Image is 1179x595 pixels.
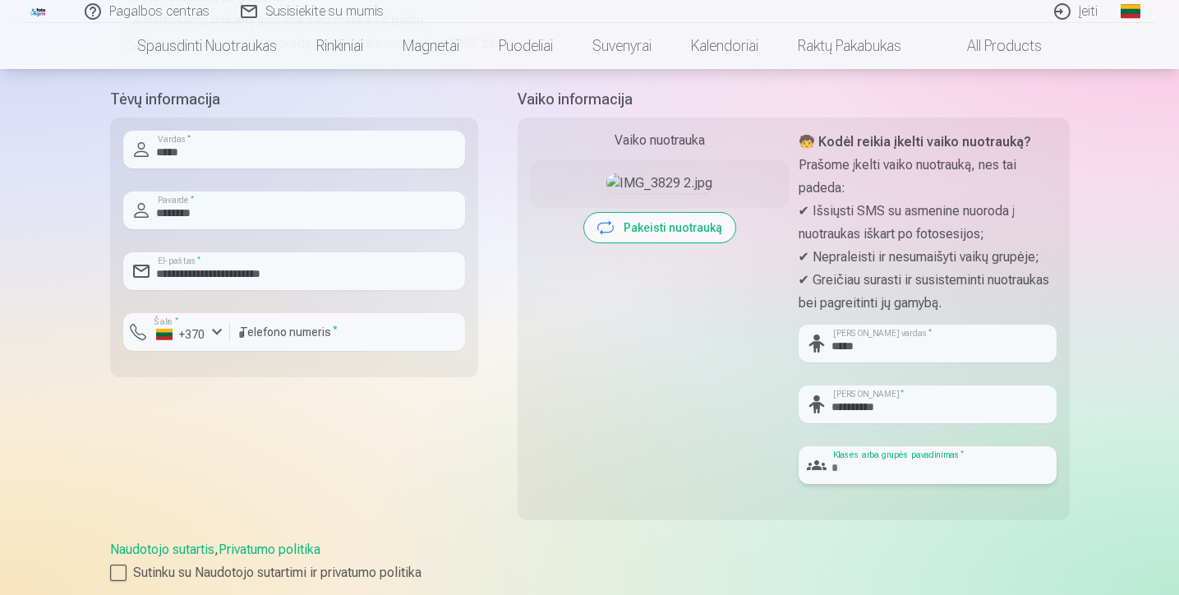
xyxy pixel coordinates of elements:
[518,88,1070,111] h5: Vaiko informacija
[479,23,573,69] a: Puodeliai
[150,316,183,328] label: Šalis
[606,173,712,193] img: IMG_3829 2.jpg
[799,269,1057,315] p: ✔ Greičiau surasti ir susisteminti nuotraukas bei pagreitinti jų gamybą.
[921,23,1062,69] a: All products
[383,23,479,69] a: Magnetai
[671,23,778,69] a: Kalendoriai
[110,88,478,111] h5: Tėvų informacija
[219,542,320,557] a: Privatumo politika
[297,23,383,69] a: Rinkiniai
[156,326,205,343] div: +370
[778,23,921,69] a: Raktų pakabukas
[531,131,789,150] div: Vaiko nuotrauka
[799,246,1057,269] p: ✔ Nepraleisti ir nesumaišyti vaikų grupėje;
[799,154,1057,200] p: Prašome įkelti vaiko nuotrauką, nes tai padeda:
[573,23,671,69] a: Suvenyrai
[799,200,1057,246] p: ✔ Išsiųsti SMS su asmenine nuoroda į nuotraukas iškart po fotosesijos;
[110,542,214,557] a: Naudotojo sutartis
[117,23,297,69] a: Spausdinti nuotraukas
[30,7,48,16] img: /fa2
[584,213,735,242] button: Pakeisti nuotrauką
[110,540,1070,583] div: ,
[799,134,1031,150] strong: 🧒 Kodėl reikia įkelti vaiko nuotrauką?
[110,563,1070,583] label: Sutinku su Naudotojo sutartimi ir privatumo politika
[123,313,230,351] button: Šalis*+370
